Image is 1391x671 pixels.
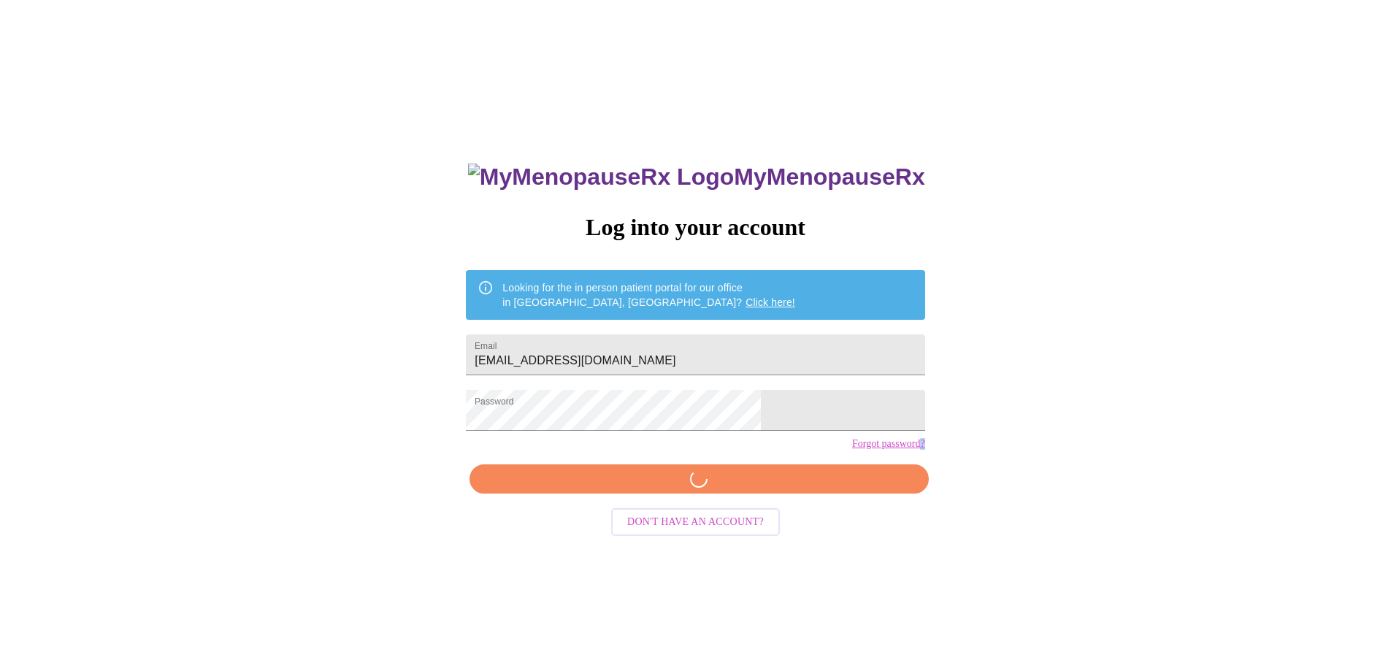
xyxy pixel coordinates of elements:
div: Looking for the in person patient portal for our office in [GEOGRAPHIC_DATA], [GEOGRAPHIC_DATA]? [502,275,795,315]
button: Don't have an account? [611,508,780,537]
h3: MyMenopauseRx [468,164,925,191]
a: Click here! [746,296,795,308]
img: MyMenopauseRx Logo [468,164,734,191]
h3: Log into your account [466,214,924,241]
a: Don't have an account? [608,515,783,527]
span: Don't have an account? [627,513,764,532]
a: Forgot password? [852,438,925,450]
